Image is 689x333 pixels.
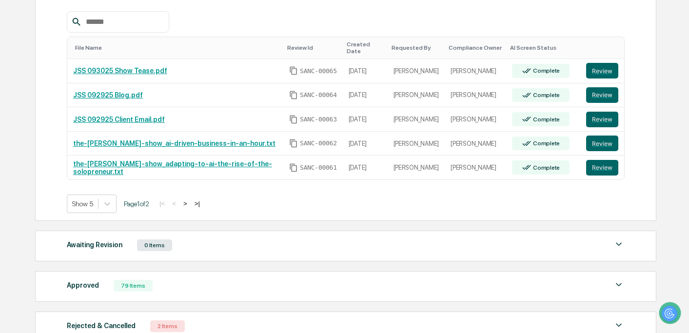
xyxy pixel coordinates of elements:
[388,59,445,83] td: [PERSON_NAME]
[137,239,172,251] div: 0 Items
[75,44,279,51] div: Toggle SortBy
[67,119,125,137] a: 🗄️Attestations
[20,123,63,133] span: Preclearance
[20,141,61,151] span: Data Lookup
[67,238,122,251] div: Awaiting Revision
[388,132,445,156] td: [PERSON_NAME]
[80,123,121,133] span: Attestations
[67,319,136,332] div: Rejected & Cancelled
[343,156,388,179] td: [DATE]
[613,279,625,291] img: caret
[166,78,177,89] button: Start new chat
[114,280,153,292] div: 79 Items
[287,44,339,51] div: Toggle SortBy
[531,164,560,171] div: Complete
[73,91,143,99] a: JSS 092925 Blog.pdf
[69,165,118,173] a: Powered byPylon
[67,279,99,292] div: Approved
[289,91,298,99] span: Copy Id
[10,75,27,92] img: 1746055101610-c473b297-6a78-478c-a979-82029cc54cd1
[586,63,618,78] button: Review
[445,156,506,179] td: [PERSON_NAME]
[150,320,185,332] div: 2 Items
[300,91,337,99] span: SANC-00064
[71,124,79,132] div: 🗄️
[300,67,337,75] span: SANC-00065
[289,139,298,148] span: Copy Id
[586,87,618,103] button: Review
[73,139,276,147] a: the-[PERSON_NAME]-show_ai-driven-business-in-an-hour.txt
[613,319,625,331] img: caret
[73,116,165,123] a: JSS 092925 Client Email.pdf
[6,137,65,155] a: 🔎Data Lookup
[392,44,441,51] div: Toggle SortBy
[192,199,203,208] button: >|
[300,139,337,147] span: SANC-00062
[588,44,620,51] div: Toggle SortBy
[445,59,506,83] td: [PERSON_NAME]
[388,156,445,179] td: [PERSON_NAME]
[180,199,190,208] button: >
[343,59,388,83] td: [DATE]
[300,164,337,172] span: SANC-00061
[33,75,160,84] div: Start new chat
[445,83,506,108] td: [PERSON_NAME]
[73,160,272,176] a: the-[PERSON_NAME]-show_adapting-to-ai-the-rise-of-the-solopreneur.txt
[586,136,618,151] button: Review
[10,142,18,150] div: 🔎
[124,200,149,208] span: Page 1 of 2
[289,66,298,75] span: Copy Id
[157,199,168,208] button: |<
[531,92,560,98] div: Complete
[343,132,388,156] td: [DATE]
[531,67,560,74] div: Complete
[388,83,445,108] td: [PERSON_NAME]
[289,115,298,124] span: Copy Id
[388,107,445,132] td: [PERSON_NAME]
[586,112,618,127] button: Review
[449,44,502,51] div: Toggle SortBy
[289,163,298,172] span: Copy Id
[6,119,67,137] a: 🖐️Preclearance
[10,124,18,132] div: 🖐️
[613,238,625,250] img: caret
[97,165,118,173] span: Pylon
[73,67,167,75] a: JSS 093025 Show Tease.pdf
[531,116,560,123] div: Complete
[586,160,618,176] button: Review
[343,83,388,108] td: [DATE]
[33,84,123,92] div: We're available if you need us!
[445,107,506,132] td: [PERSON_NAME]
[658,301,684,327] iframe: Open customer support
[445,132,506,156] td: [PERSON_NAME]
[169,199,179,208] button: <
[531,140,560,147] div: Complete
[510,44,576,51] div: Toggle SortBy
[343,107,388,132] td: [DATE]
[10,20,177,36] p: How can we help?
[347,41,384,55] div: Toggle SortBy
[300,116,337,123] span: SANC-00063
